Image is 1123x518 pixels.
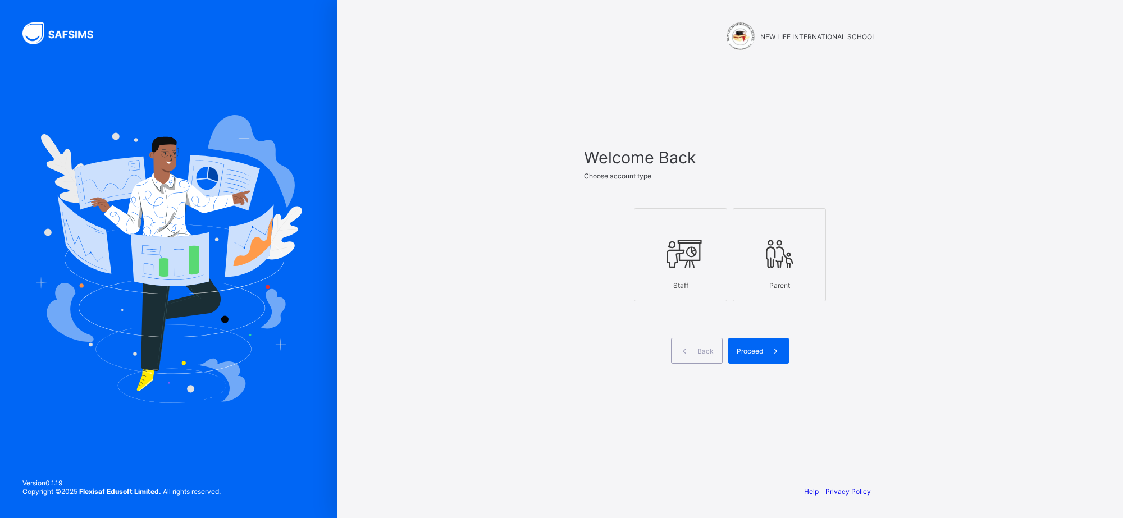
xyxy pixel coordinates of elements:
[825,487,871,496] a: Privacy Policy
[804,487,819,496] a: Help
[584,148,876,167] span: Welcome Back
[22,479,221,487] span: Version 0.1.19
[22,22,107,44] img: SAFSIMS Logo
[35,115,302,402] img: Hero Image
[584,172,651,180] span: Choose account type
[22,487,221,496] span: Copyright © 2025 All rights reserved.
[79,487,161,496] strong: Flexisaf Edusoft Limited.
[737,347,763,355] span: Proceed
[640,276,721,295] div: Staff
[760,33,876,41] span: NEW LIFE INTERNATIONAL SCHOOL
[697,347,714,355] span: Back
[739,276,820,295] div: Parent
